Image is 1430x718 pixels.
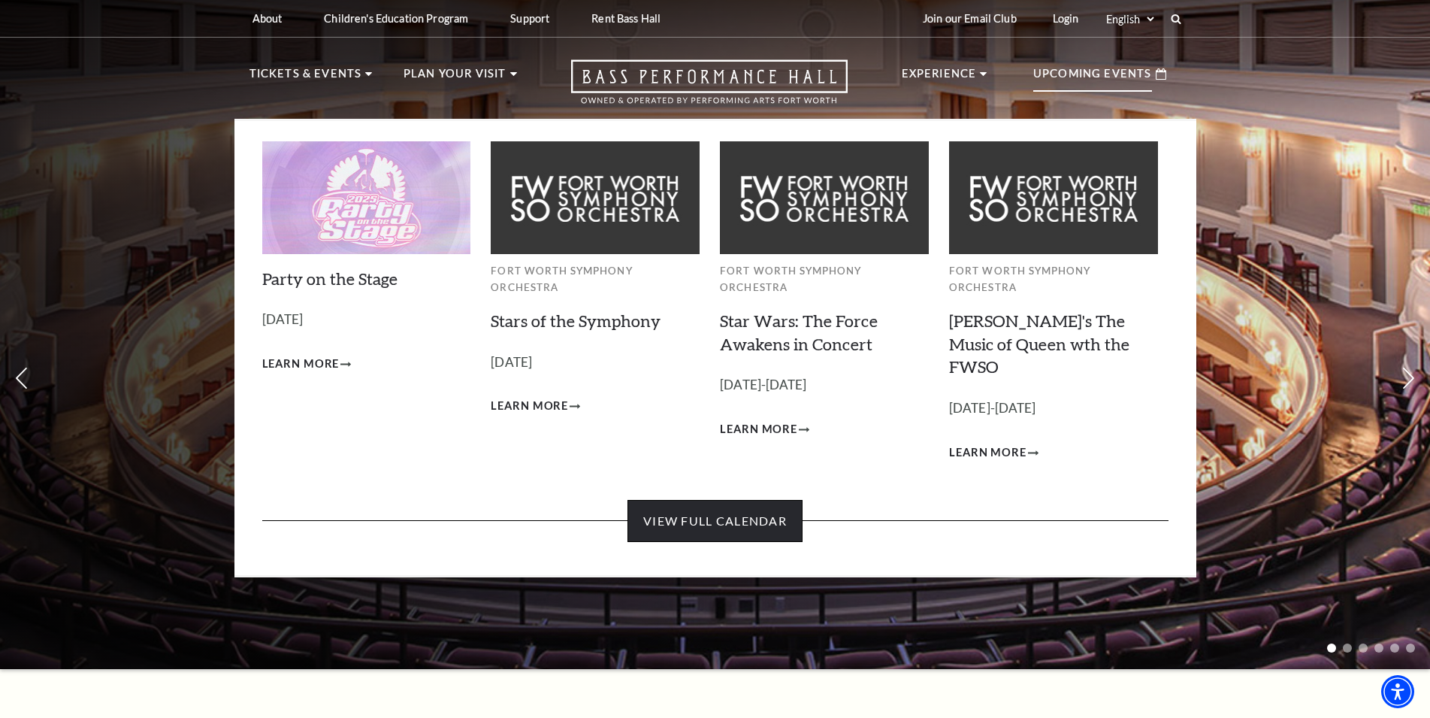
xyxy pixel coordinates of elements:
[949,311,1129,377] a: [PERSON_NAME]'s The Music of Queen wth the FWSO
[324,12,468,25] p: Children's Education Program
[491,352,700,374] p: [DATE]
[491,397,568,416] span: Learn More
[1381,675,1414,708] div: Accessibility Menu
[627,500,803,542] a: View Full Calendar
[591,12,661,25] p: Rent Bass Hall
[1033,65,1152,92] p: Upcoming Events
[720,374,929,396] p: [DATE]-[DATE]
[949,398,1158,420] p: [DATE]-[DATE]
[404,65,506,92] p: Plan Your Visit
[491,262,700,296] p: Fort Worth Symphony Orchestra
[949,444,1038,462] a: Learn More Windborne's The Music of Queen wth the FWSO
[262,141,471,253] img: Party on the Stage
[262,355,340,374] span: Learn More
[510,12,549,25] p: Support
[720,311,878,354] a: Star Wars: The Force Awakens in Concert
[252,12,283,25] p: About
[1103,12,1156,26] select: Select:
[720,420,797,439] span: Learn More
[491,311,661,331] a: Stars of the Symphony
[720,262,929,296] p: Fort Worth Symphony Orchestra
[491,397,580,416] a: Learn More Stars of the Symphony
[949,444,1026,462] span: Learn More
[517,59,902,119] a: Open this option
[491,141,700,253] img: Fort Worth Symphony Orchestra
[249,65,362,92] p: Tickets & Events
[262,268,398,289] a: Party on the Stage
[720,420,809,439] a: Learn More Star Wars: The Force Awakens in Concert
[262,309,471,331] p: [DATE]
[720,141,929,253] img: Fort Worth Symphony Orchestra
[949,141,1158,253] img: Fort Worth Symphony Orchestra
[949,262,1158,296] p: Fort Worth Symphony Orchestra
[902,65,977,92] p: Experience
[262,355,352,374] a: Learn More Party on the Stage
